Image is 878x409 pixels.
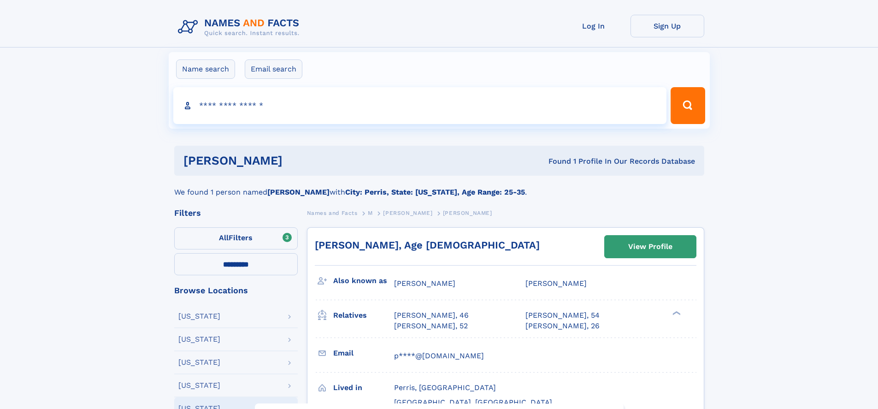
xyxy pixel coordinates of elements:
[415,156,695,166] div: Found 1 Profile In Our Records Database
[333,308,394,323] h3: Relatives
[525,321,600,331] a: [PERSON_NAME], 26
[394,321,468,331] a: [PERSON_NAME], 52
[307,207,358,219] a: Names and Facts
[183,155,416,166] h1: [PERSON_NAME]
[245,59,302,79] label: Email search
[174,15,307,40] img: Logo Names and Facts
[174,286,298,295] div: Browse Locations
[333,273,394,289] h3: Also known as
[557,15,631,37] a: Log In
[443,210,492,216] span: [PERSON_NAME]
[368,210,373,216] span: M
[631,15,704,37] a: Sign Up
[174,209,298,217] div: Filters
[174,176,704,198] div: We found 1 person named with .
[176,59,235,79] label: Name search
[394,398,552,407] span: [GEOGRAPHIC_DATA], [GEOGRAPHIC_DATA]
[333,345,394,361] h3: Email
[219,233,229,242] span: All
[605,236,696,258] a: View Profile
[525,310,600,320] a: [PERSON_NAME], 54
[178,313,220,320] div: [US_STATE]
[178,336,220,343] div: [US_STATE]
[315,239,540,251] a: [PERSON_NAME], Age [DEMOGRAPHIC_DATA]
[394,383,496,392] span: Perris, [GEOGRAPHIC_DATA]
[267,188,330,196] b: [PERSON_NAME]
[173,87,667,124] input: search input
[333,380,394,396] h3: Lived in
[383,210,432,216] span: [PERSON_NAME]
[368,207,373,219] a: M
[670,310,681,316] div: ❯
[383,207,432,219] a: [PERSON_NAME]
[525,279,587,288] span: [PERSON_NAME]
[345,188,525,196] b: City: Perris, State: [US_STATE], Age Range: 25-35
[178,359,220,366] div: [US_STATE]
[174,227,298,249] label: Filters
[178,382,220,389] div: [US_STATE]
[628,236,672,257] div: View Profile
[671,87,705,124] button: Search Button
[394,279,455,288] span: [PERSON_NAME]
[394,310,469,320] a: [PERSON_NAME], 46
